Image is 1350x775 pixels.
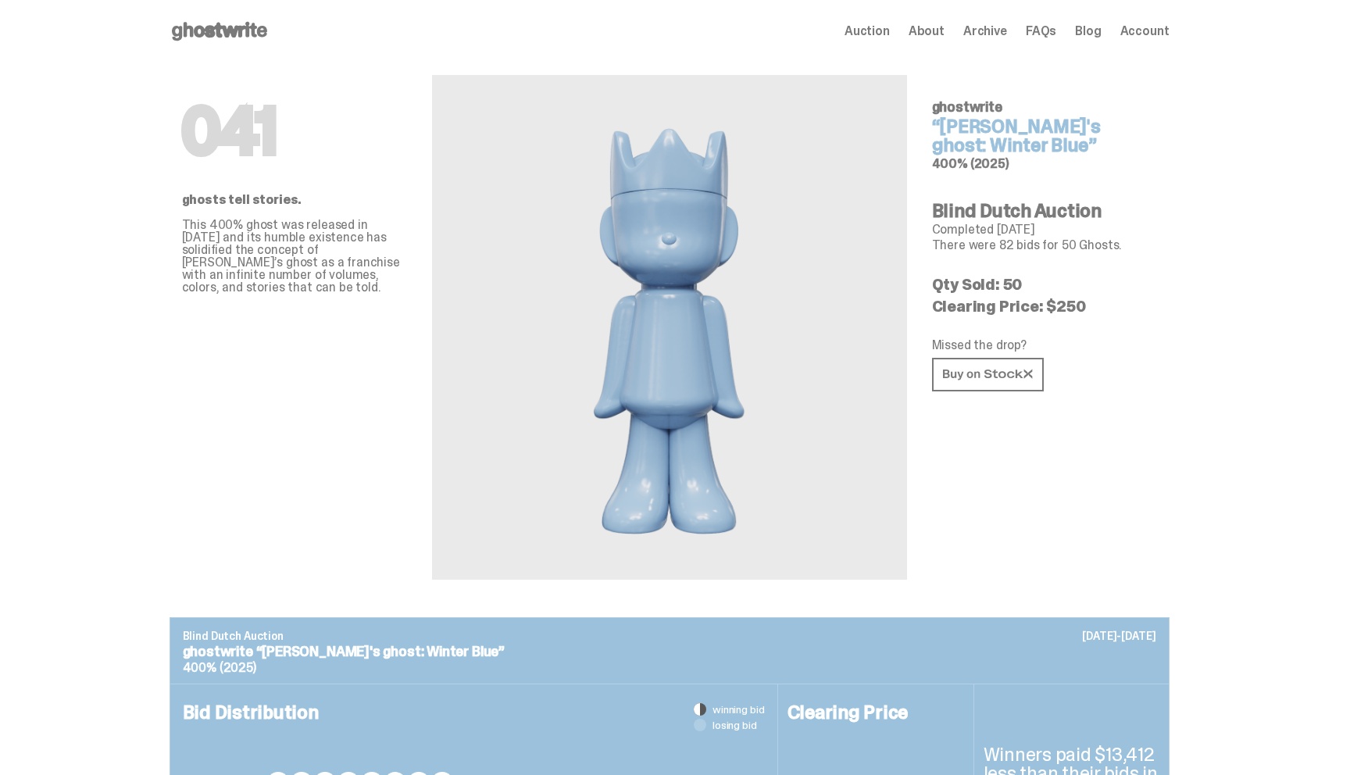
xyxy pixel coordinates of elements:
a: FAQs [1026,25,1056,37]
p: This 400% ghost was released in [DATE] and its humble existence has solidified the concept of [PE... [182,219,407,294]
p: Clearing Price: $250 [932,298,1157,314]
a: Auction [845,25,890,37]
span: 400% (2025) [932,155,1009,172]
h4: Blind Dutch Auction [932,202,1157,220]
img: ghostwrite&ldquo;Schrödinger's ghost: Winter Blue&rdquo; [577,112,762,542]
a: Archive [963,25,1007,37]
p: There were 82 bids for 50 Ghosts. [932,239,1157,252]
h1: 041 [182,100,407,162]
h4: Clearing Price [787,703,964,722]
a: About [909,25,945,37]
a: Blog [1075,25,1101,37]
p: ghosts tell stories. [182,194,407,206]
p: Missed the drop? [932,339,1157,352]
p: Qty Sold: 50 [932,277,1157,292]
p: Completed [DATE] [932,223,1157,236]
span: 400% (2025) [183,659,256,676]
span: ghostwrite [932,98,1002,116]
p: [DATE]-[DATE] [1082,630,1155,641]
span: losing bid [712,720,757,730]
h4: Bid Distribution [183,703,765,772]
p: Blind Dutch Auction [183,630,1156,641]
h4: “[PERSON_NAME]'s ghost: Winter Blue” [932,117,1157,155]
a: Account [1120,25,1170,37]
span: winning bid [712,704,764,715]
p: ghostwrite “[PERSON_NAME]'s ghost: Winter Blue” [183,645,1156,659]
